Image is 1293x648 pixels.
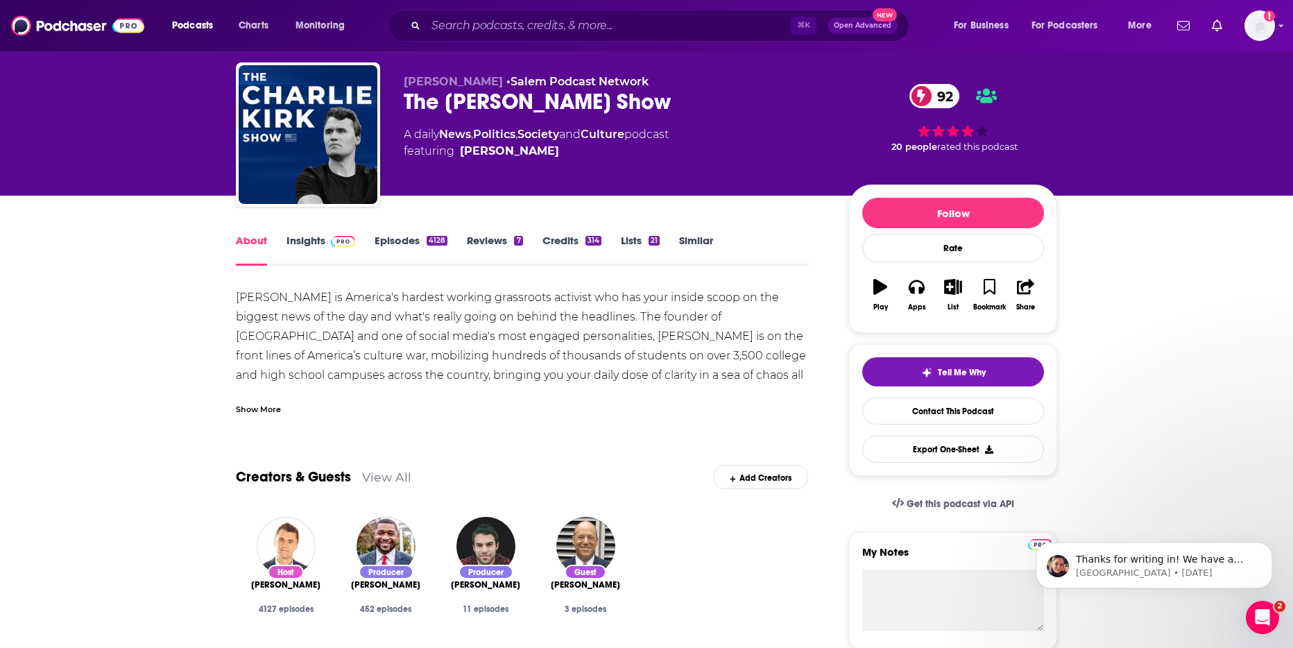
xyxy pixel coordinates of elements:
[426,15,791,37] input: Search podcasts, credits, & more...
[296,16,345,35] span: Monitoring
[404,143,669,160] span: featuring
[236,234,267,266] a: About
[456,517,515,576] img: Andrew Kolvet
[923,84,960,108] span: 92
[862,398,1044,425] a: Contact This Podcast
[471,128,473,141] span: ,
[515,128,517,141] span: ,
[473,128,515,141] a: Politics
[351,579,420,590] a: Brandon Tatum
[172,16,213,35] span: Podcasts
[351,579,420,590] span: [PERSON_NAME]
[251,579,320,590] span: [PERSON_NAME]
[973,303,1006,312] div: Bookmark
[559,128,581,141] span: and
[828,17,898,34] button: Open AdvancedNew
[1244,10,1275,41] button: Show profile menu
[909,84,960,108] a: 92
[873,8,898,22] span: New
[1118,15,1169,37] button: open menu
[944,15,1026,37] button: open menu
[257,517,316,576] img: Charlie Kirk
[162,15,231,37] button: open menu
[849,75,1057,161] div: 92 20 peoplerated this podcast
[971,270,1007,320] button: Bookmark
[1016,513,1293,611] iframe: Intercom notifications message
[230,15,277,37] a: Charts
[236,468,351,486] a: Creators & Guests
[439,128,471,141] a: News
[621,234,660,266] a: Lists21
[954,16,1009,35] span: For Business
[236,288,808,443] div: [PERSON_NAME] is America's hardest working grassroots activist who has your inside scoop on the b...
[1274,601,1285,612] span: 2
[357,517,416,576] img: Brandon Tatum
[286,15,363,37] button: open menu
[239,65,377,204] img: The Charlie Kirk Show
[551,579,620,590] span: [PERSON_NAME]
[908,303,926,312] div: Apps
[404,126,669,160] div: A daily podcast
[451,579,520,590] a: Andrew Kolvet
[347,604,425,614] div: 452 episodes
[791,17,816,35] span: ⌘ K
[517,128,559,141] a: Society
[247,604,325,614] div: 4127 episodes
[938,367,986,378] span: Tell Me Why
[427,236,447,246] div: 4128
[1128,16,1151,35] span: More
[1016,303,1035,312] div: Share
[268,565,304,579] div: Host
[451,579,520,590] span: [PERSON_NAME]
[401,10,923,42] div: Search podcasts, credits, & more...
[649,236,660,246] div: 21
[679,234,713,266] a: Similar
[1244,10,1275,41] img: User Profile
[375,234,447,266] a: Episodes4128
[1031,16,1098,35] span: For Podcasters
[556,517,615,576] img: Ari Fleischer
[1244,10,1275,41] span: Logged in as rowan.sullivan
[514,236,522,246] div: 7
[713,465,808,489] div: Add Creators
[404,75,503,88] span: [PERSON_NAME]
[565,565,606,579] div: Guest
[362,470,411,484] a: View All
[873,303,888,312] div: Play
[359,565,413,579] div: Producer
[11,12,144,39] a: Podchaser - Follow, Share and Rate Podcasts
[921,367,932,378] img: tell me why sparkle
[862,545,1044,570] label: My Notes
[547,604,624,614] div: 3 episodes
[862,198,1044,228] button: Follow
[937,142,1018,152] span: rated this podcast
[331,236,355,247] img: Podchaser Pro
[891,142,937,152] span: 20 people
[898,270,934,320] button: Apps
[834,22,891,29] span: Open Advanced
[1246,601,1279,634] iframe: Intercom live chat
[862,270,898,320] button: Play
[286,234,355,266] a: InsightsPodchaser Pro
[447,604,524,614] div: 11 episodes
[1022,15,1118,37] button: open menu
[1008,270,1044,320] button: Share
[585,236,601,246] div: 314
[551,579,620,590] a: Ari Fleischer
[948,303,959,312] div: List
[1172,14,1195,37] a: Show notifications dropdown
[511,75,649,88] a: Salem Podcast Network
[251,579,320,590] a: Charlie Kirk
[907,498,1014,510] span: Get this podcast via API
[581,128,624,141] a: Culture
[1264,10,1275,22] svg: Add a profile image
[935,270,971,320] button: List
[862,357,1044,386] button: tell me why sparkleTell Me Why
